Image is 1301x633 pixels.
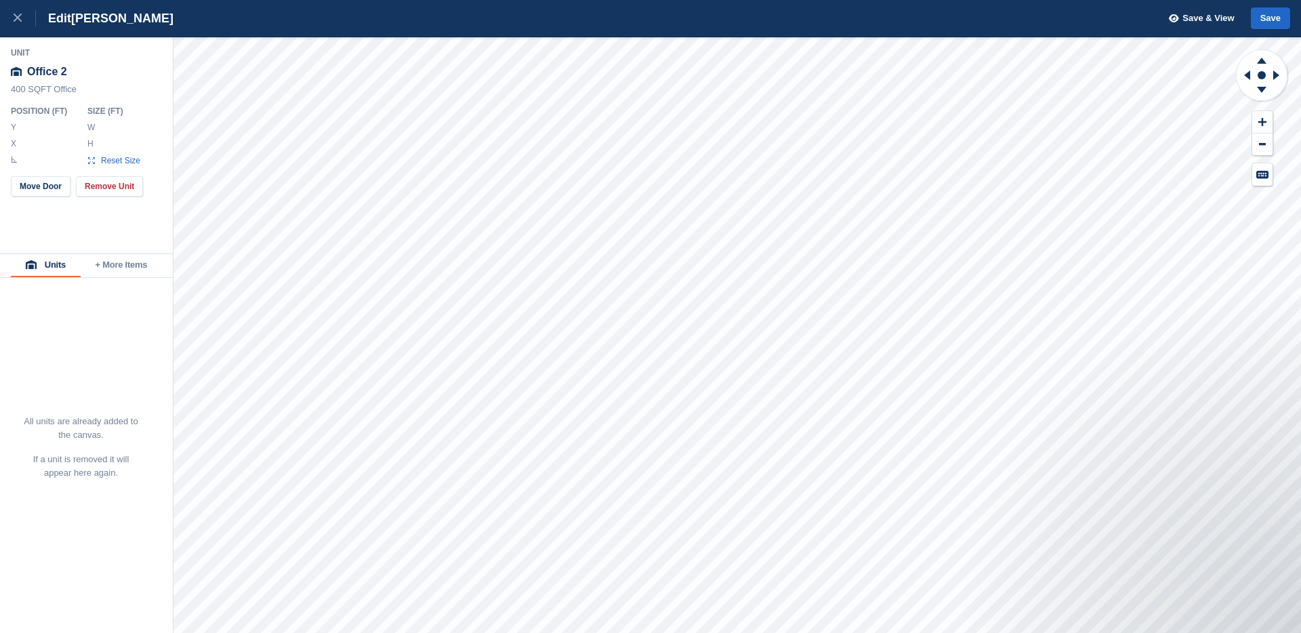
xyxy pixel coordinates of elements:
[11,138,18,149] label: X
[87,138,94,149] label: H
[1252,134,1273,156] button: Zoom Out
[1182,12,1234,25] span: Save & View
[11,84,163,102] div: 400 SQFT Office
[1252,163,1273,186] button: Keyboard Shortcuts
[76,176,143,197] button: Remove Unit
[1251,7,1290,30] button: Save
[87,122,94,133] label: W
[11,106,77,117] div: Position ( FT )
[100,155,141,167] span: Reset Size
[11,47,163,58] div: Unit
[1252,111,1273,134] button: Zoom In
[11,254,81,277] button: Units
[11,122,18,133] label: Y
[1161,7,1235,30] button: Save & View
[23,415,139,442] p: All units are already added to the canvas.
[36,10,173,26] div: Edit [PERSON_NAME]
[11,60,163,84] div: Office 2
[11,176,70,197] button: Move Door
[12,157,17,163] img: angle-icn.0ed2eb85.svg
[87,106,147,117] div: Size ( FT )
[23,453,139,480] p: If a unit is removed it will appear here again.
[81,254,162,277] button: + More Items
